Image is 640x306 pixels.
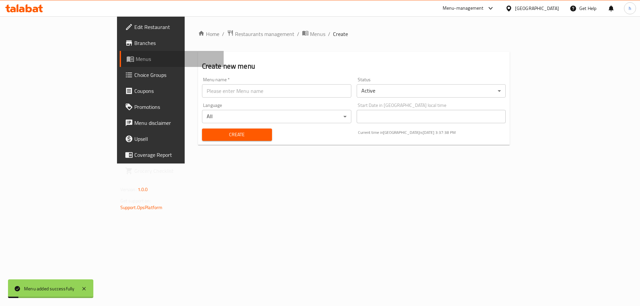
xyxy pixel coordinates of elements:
p: Current time in [GEOGRAPHIC_DATA] is [DATE] 3:37:38 PM [358,130,506,136]
li: / [297,30,299,38]
span: Edit Restaurant [134,23,219,31]
a: Promotions [120,99,224,115]
span: h [629,5,631,12]
button: Create [202,129,272,141]
span: 1.0.0 [138,185,148,194]
span: Version: [120,185,137,194]
div: Active [357,84,506,98]
a: Coverage Report [120,147,224,163]
a: Menu disclaimer [120,115,224,131]
span: Grocery Checklist [134,167,219,175]
a: Menus [120,51,224,67]
li: / [328,30,330,38]
div: [GEOGRAPHIC_DATA] [515,5,559,12]
input: Please enter Menu name [202,84,351,98]
a: Upsell [120,131,224,147]
a: Support.OpsPlatform [120,203,163,212]
a: Grocery Checklist [120,163,224,179]
a: Menus [302,30,325,38]
span: Coverage Report [134,151,219,159]
span: Restaurants management [235,30,294,38]
span: Create [333,30,348,38]
span: Promotions [134,103,219,111]
span: Branches [134,39,219,47]
div: All [202,110,351,123]
span: Upsell [134,135,219,143]
span: Get support on: [120,196,151,205]
span: Menus [136,55,219,63]
a: Branches [120,35,224,51]
span: Coupons [134,87,219,95]
span: Choice Groups [134,71,219,79]
a: Choice Groups [120,67,224,83]
span: Create [207,131,267,139]
a: Coupons [120,83,224,99]
div: Menu-management [443,4,484,12]
span: Menus [310,30,325,38]
a: Restaurants management [227,30,294,38]
span: Menu disclaimer [134,119,219,127]
h2: Create new menu [202,61,506,71]
div: Menu added successfully [24,285,75,292]
nav: breadcrumb [198,30,510,38]
a: Edit Restaurant [120,19,224,35]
